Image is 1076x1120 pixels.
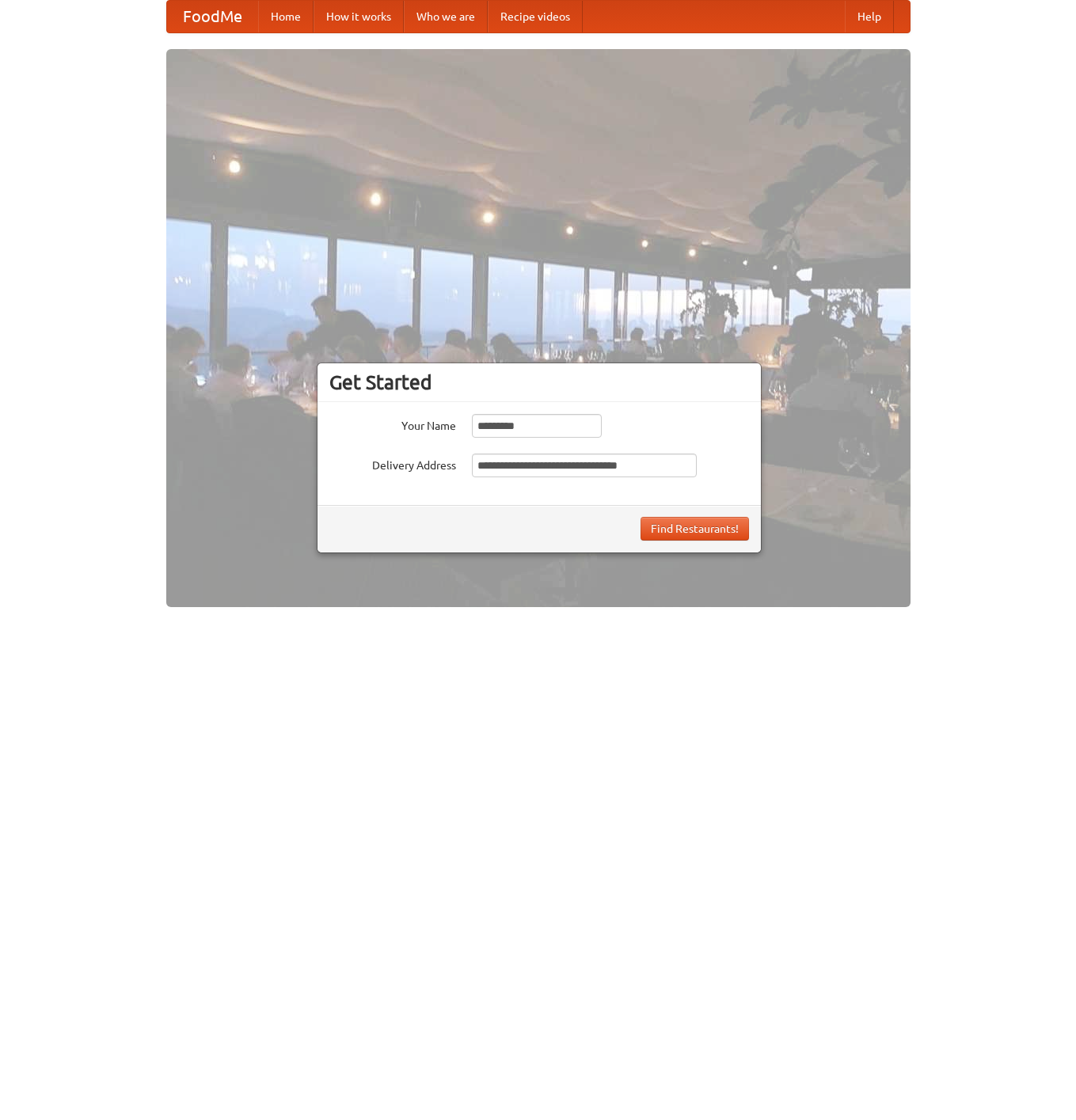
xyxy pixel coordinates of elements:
a: Recipe videos [488,1,583,32]
label: Your Name [329,414,456,434]
a: How it works [314,1,404,32]
h3: Get Started [329,370,749,394]
label: Delivery Address [329,454,456,473]
a: Who we are [404,1,488,32]
a: Help [845,1,894,32]
a: Home [258,1,314,32]
a: FoodMe [167,1,258,32]
button: Find Restaurants! [641,517,749,541]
